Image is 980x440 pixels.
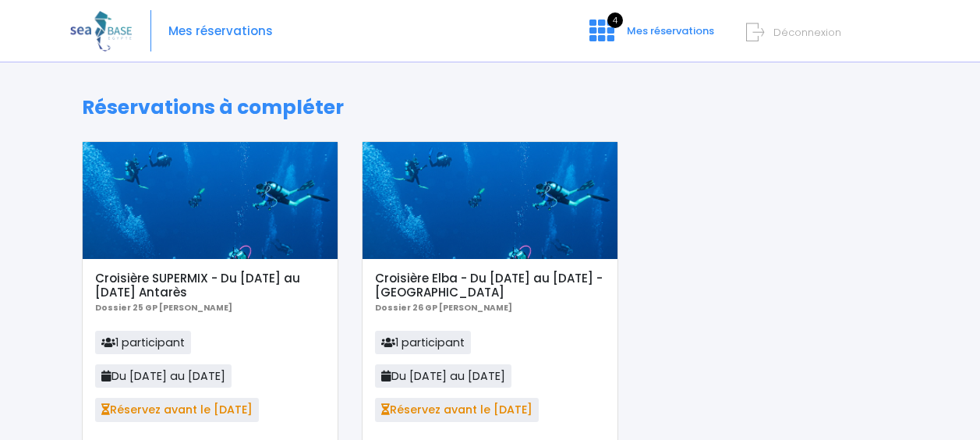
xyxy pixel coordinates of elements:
b: Dossier 25 GP [PERSON_NAME] [95,302,232,314]
span: Réservez avant le [DATE] [375,398,539,421]
h1: Réservations à compléter [82,96,898,119]
span: Déconnexion [773,25,841,40]
span: 4 [607,12,623,28]
span: Réservez avant le [DATE] [95,398,259,421]
h5: Croisière SUPERMIX - Du [DATE] au [DATE] Antarès [95,271,324,300]
b: Dossier 26 GP [PERSON_NAME] [375,302,512,314]
span: 1 participant [375,331,471,354]
h5: Croisière Elba - Du [DATE] au [DATE] - [GEOGRAPHIC_DATA] [375,271,604,300]
span: Du [DATE] au [DATE] [375,364,511,388]
span: Mes réservations [627,23,714,38]
span: 1 participant [95,331,191,354]
span: Du [DATE] au [DATE] [95,364,232,388]
a: 4 Mes réservations [577,29,724,44]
